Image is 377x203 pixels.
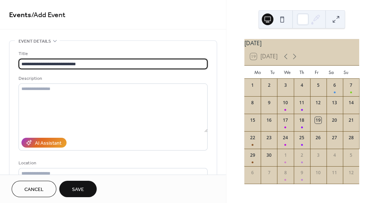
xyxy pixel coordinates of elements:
[249,134,256,141] div: 22
[249,82,256,89] div: 1
[280,66,294,79] div: We
[298,117,305,124] div: 18
[315,82,321,89] div: 5
[266,152,272,159] div: 30
[324,66,339,79] div: Sa
[266,99,272,106] div: 9
[298,134,305,141] div: 25
[31,8,65,22] span: / Add Event
[315,152,321,159] div: 3
[72,186,84,194] span: Save
[282,134,289,141] div: 24
[266,169,272,176] div: 7
[331,82,338,89] div: 6
[331,152,338,159] div: 4
[315,99,321,106] div: 12
[250,66,265,79] div: Mo
[298,169,305,176] div: 9
[348,169,354,176] div: 12
[348,82,354,89] div: 7
[249,99,256,106] div: 8
[309,66,324,79] div: Fr
[315,134,321,141] div: 26
[331,117,338,124] div: 20
[265,66,280,79] div: Tu
[249,169,256,176] div: 6
[298,82,305,89] div: 4
[331,99,338,106] div: 13
[298,99,305,106] div: 11
[348,152,354,159] div: 5
[315,117,321,124] div: 19
[348,134,354,141] div: 28
[19,75,206,82] div: Description
[19,159,206,167] div: Location
[12,181,56,197] button: Cancel
[282,169,289,176] div: 8
[21,138,67,148] button: AI Assistant
[331,169,338,176] div: 11
[249,117,256,124] div: 15
[266,82,272,89] div: 2
[348,117,354,124] div: 21
[19,50,206,58] div: Title
[24,186,44,194] span: Cancel
[298,152,305,159] div: 2
[282,82,289,89] div: 3
[315,169,321,176] div: 10
[266,134,272,141] div: 23
[244,39,359,48] div: [DATE]
[249,152,256,159] div: 29
[59,181,97,197] button: Save
[348,99,354,106] div: 14
[19,38,51,45] span: Event details
[282,117,289,124] div: 17
[294,66,309,79] div: Th
[35,140,61,147] div: AI Assistant
[282,99,289,106] div: 10
[266,117,272,124] div: 16
[331,134,338,141] div: 27
[282,152,289,159] div: 1
[9,8,31,22] a: Events
[338,66,353,79] div: Su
